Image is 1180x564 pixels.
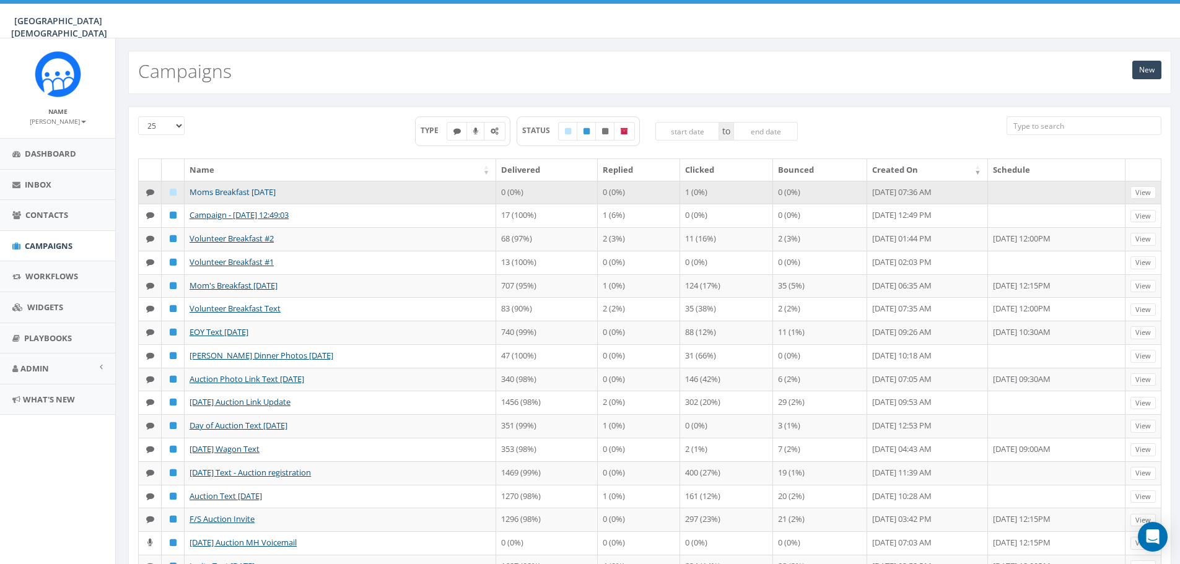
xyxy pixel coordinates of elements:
[146,328,154,336] i: Text SMS
[190,490,262,501] a: Auction Text [DATE]
[496,461,598,485] td: 1469 (99%)
[146,492,154,500] i: Text SMS
[988,159,1125,181] th: Schedule
[190,537,297,548] a: [DATE] Auction MH Voicemail
[447,122,468,141] label: Text SMS
[680,508,773,531] td: 297 (23%)
[473,128,478,135] i: Ringless Voice Mail
[146,211,154,219] i: Text SMS
[146,282,154,290] i: Text SMS
[867,321,988,344] td: [DATE] 09:26 AM
[25,271,78,282] span: Workflows
[27,302,63,313] span: Widgets
[496,391,598,414] td: 1456 (98%)
[867,368,988,391] td: [DATE] 07:05 AM
[190,186,276,197] a: Moms Breakfast [DATE]
[496,414,598,438] td: 351 (99%)
[146,515,154,523] i: Text SMS
[598,297,680,321] td: 2 (2%)
[577,122,597,141] label: Published
[867,274,988,298] td: [DATE] 06:35 AM
[1130,373,1156,386] a: View
[496,368,598,391] td: 340 (98%)
[190,396,291,407] a: [DATE] Auction Link Update
[680,438,773,461] td: 2 (1%)
[1138,522,1168,552] div: Open Intercom Messenger
[602,128,608,135] i: Unpublished
[867,227,988,251] td: [DATE] 01:44 PM
[1130,467,1156,480] a: View
[655,122,720,141] input: start date
[25,209,68,220] span: Contacts
[190,326,248,337] a: EOY Text [DATE]
[11,15,107,39] span: [GEOGRAPHIC_DATA][DEMOGRAPHIC_DATA]
[598,344,680,368] td: 0 (0%)
[25,148,76,159] span: Dashboard
[988,227,1125,251] td: [DATE] 12:00PM
[1130,514,1156,527] a: View
[680,297,773,321] td: 35 (38%)
[773,227,867,251] td: 2 (3%)
[558,122,578,141] label: Draft
[496,508,598,531] td: 1296 (98%)
[565,128,571,135] i: Draft
[190,280,278,291] a: Mom's Breakfast [DATE]
[170,445,177,453] i: Published
[170,211,177,219] i: Published
[867,391,988,414] td: [DATE] 09:53 AM
[146,422,154,430] i: Text SMS
[680,321,773,344] td: 88 (12%)
[680,251,773,274] td: 0 (0%)
[24,332,72,344] span: Playbooks
[598,531,680,555] td: 0 (0%)
[773,321,867,344] td: 11 (1%)
[1130,443,1156,456] a: View
[773,485,867,508] td: 20 (2%)
[773,251,867,274] td: 0 (0%)
[146,188,154,196] i: Text SMS
[598,274,680,298] td: 1 (0%)
[170,328,177,336] i: Published
[773,531,867,555] td: 0 (0%)
[867,297,988,321] td: [DATE] 07:35 AM
[988,508,1125,531] td: [DATE] 12:15PM
[598,414,680,438] td: 1 (0%)
[1130,537,1156,550] a: View
[598,204,680,227] td: 1 (6%)
[595,122,615,141] label: Unpublished
[1130,490,1156,503] a: View
[773,368,867,391] td: 6 (2%)
[773,344,867,368] td: 0 (0%)
[30,115,86,126] a: [PERSON_NAME]
[680,227,773,251] td: 11 (16%)
[146,445,154,453] i: Text SMS
[773,508,867,531] td: 21 (2%)
[496,344,598,368] td: 47 (100%)
[138,61,232,81] h2: Campaigns
[988,368,1125,391] td: [DATE] 09:30AM
[146,375,154,383] i: Text SMS
[988,297,1125,321] td: [DATE] 12:00PM
[190,373,304,384] a: Auction Photo Link Text [DATE]
[733,122,798,141] input: end date
[1130,397,1156,410] a: View
[1007,116,1161,135] input: Type to search
[1130,280,1156,293] a: View
[583,128,590,135] i: Published
[522,125,559,136] span: STATUS
[867,159,988,181] th: Created On: activate to sort column ascending
[170,258,177,266] i: Published
[598,159,680,181] th: Replied
[496,159,598,181] th: Delivered
[496,531,598,555] td: 0 (0%)
[680,368,773,391] td: 146 (42%)
[170,282,177,290] i: Published
[1130,420,1156,433] a: View
[598,368,680,391] td: 0 (0%)
[190,420,287,431] a: Day of Auction Text [DATE]
[146,352,154,360] i: Text SMS
[867,531,988,555] td: [DATE] 07:03 AM
[988,531,1125,555] td: [DATE] 12:15PM
[1132,61,1161,79] a: New
[491,128,499,135] i: Automated Message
